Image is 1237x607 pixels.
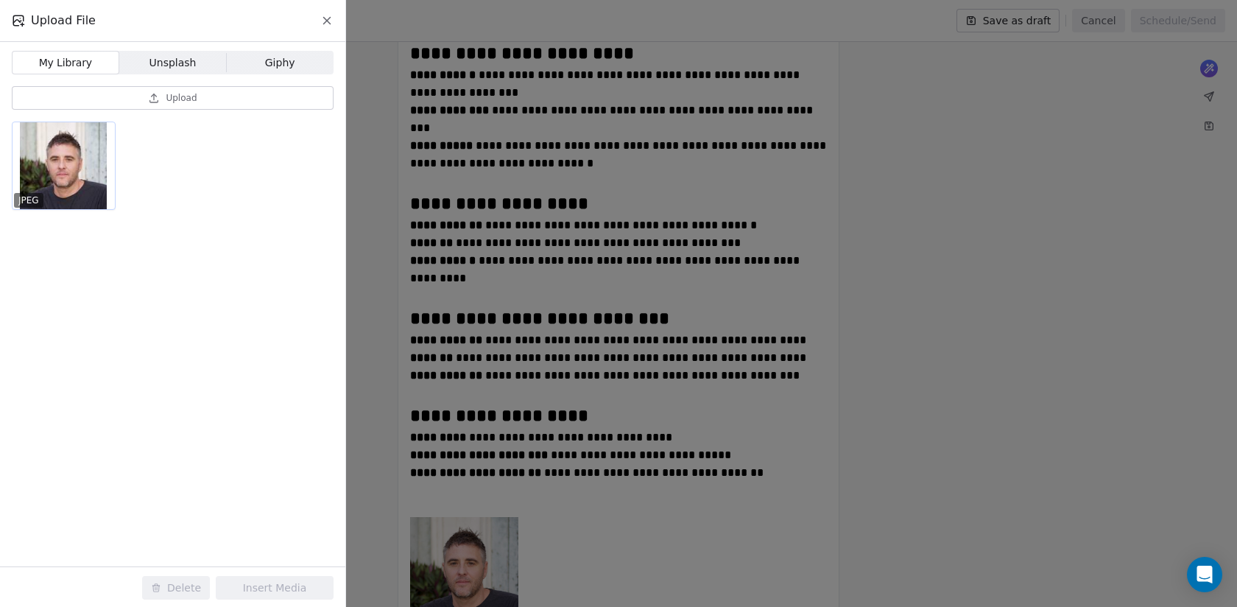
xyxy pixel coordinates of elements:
[149,55,197,71] span: Unsplash
[1187,557,1222,592] div: Open Intercom Messenger
[265,55,295,71] span: Giphy
[18,194,39,206] p: JPEG
[12,86,334,110] button: Upload
[142,576,210,600] button: Delete
[216,576,334,600] button: Insert Media
[31,12,96,29] span: Upload File
[166,92,197,104] span: Upload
